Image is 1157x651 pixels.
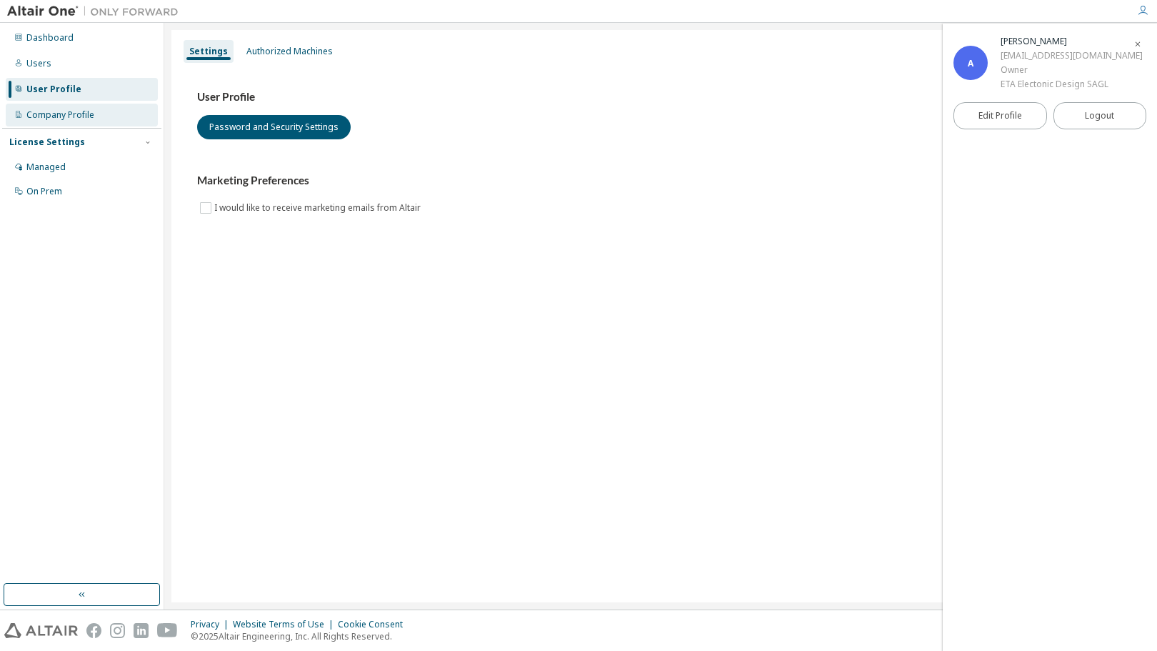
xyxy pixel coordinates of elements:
div: Anthony Boon [1001,34,1143,49]
div: Privacy [191,619,233,630]
div: License Settings [9,136,85,148]
div: Cookie Consent [338,619,411,630]
h3: Marketing Preferences [197,174,1124,188]
div: Owner [1001,63,1143,77]
label: I would like to receive marketing emails from Altair [214,199,424,217]
div: User Profile [26,84,81,95]
img: instagram.svg [110,623,125,638]
div: Managed [26,161,66,173]
img: linkedin.svg [134,623,149,638]
div: Website Terms of Use [233,619,338,630]
img: altair_logo.svg [4,623,78,638]
div: Users [26,58,51,69]
div: Authorized Machines [246,46,333,57]
img: youtube.svg [157,623,178,638]
span: Edit Profile [978,110,1022,121]
button: Logout [1053,102,1147,129]
div: ETA Electonic Design SAGL [1001,77,1143,91]
div: On Prem [26,186,62,197]
p: © 2025 Altair Engineering, Inc. All Rights Reserved. [191,630,411,642]
a: Edit Profile [953,102,1047,129]
span: A [968,57,973,69]
button: Password and Security Settings [197,115,351,139]
div: Dashboard [26,32,74,44]
img: facebook.svg [86,623,101,638]
h3: User Profile [197,90,1124,104]
div: [EMAIL_ADDRESS][DOMAIN_NAME] [1001,49,1143,63]
div: Company Profile [26,109,94,121]
span: Logout [1085,109,1114,123]
div: Settings [189,46,228,57]
img: Altair One [7,4,186,19]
